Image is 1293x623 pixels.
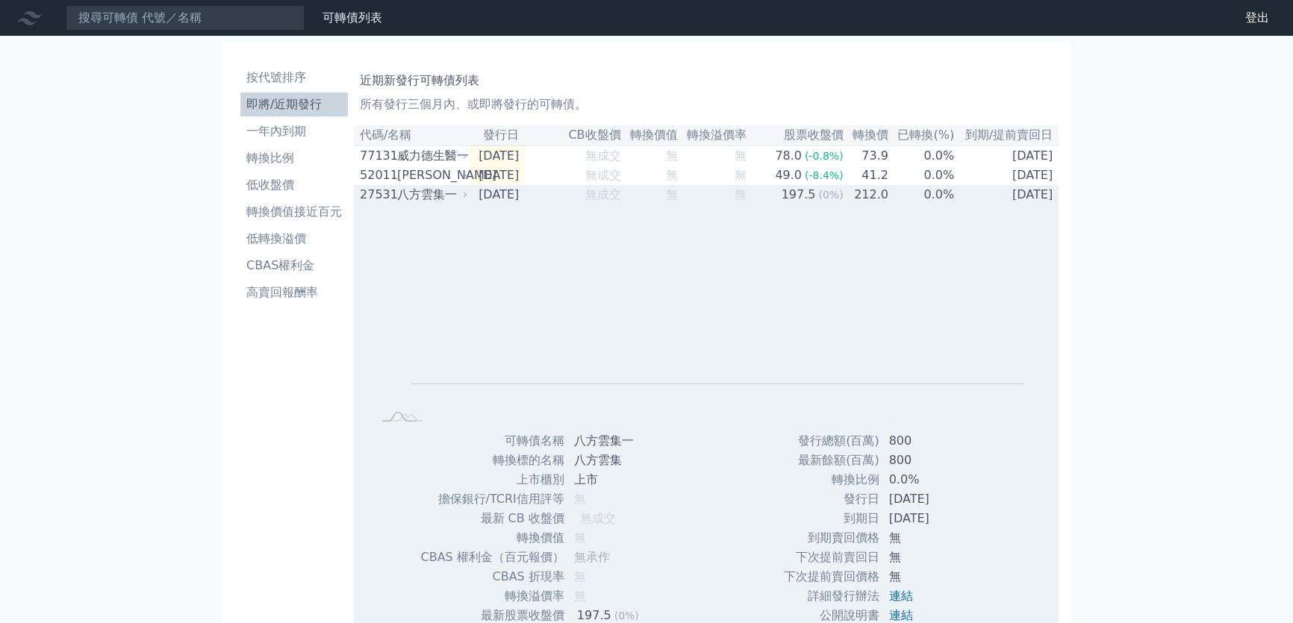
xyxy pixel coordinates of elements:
[580,511,616,525] span: 無成交
[735,168,747,182] span: 無
[360,166,393,184] div: 52011
[396,227,1024,405] g: Chart
[880,489,993,509] td: [DATE]
[880,567,993,586] td: 無
[805,150,844,162] span: (-0.8%)
[889,589,913,603] a: 連結
[470,145,525,166] td: [DATE]
[240,173,348,197] a: 低收盤價
[772,147,805,165] div: 78.0
[772,166,805,184] div: 49.0
[240,146,348,170] a: 轉換比例
[470,125,525,145] th: 發行日
[889,125,955,145] th: 已轉換(%)
[240,254,348,278] a: CBAS權利金
[805,169,844,181] span: (-8.4%)
[240,66,348,90] a: 按代號排序
[955,166,1059,185] td: [DATE]
[565,451,651,470] td: 八方雲集
[889,166,955,185] td: 0.0%
[1233,6,1281,30] a: 登出
[889,185,955,204] td: 0.0%
[735,187,747,201] span: 無
[1218,551,1293,623] div: 聊天小工具
[574,492,586,506] span: 無
[240,149,348,167] li: 轉換比例
[420,509,564,528] td: 最新 CB 收盤價
[574,569,586,583] span: 無
[844,145,888,166] td: 73.9
[679,125,748,145] th: 轉換溢價率
[420,451,564,470] td: 轉換標的名稱
[240,122,348,140] li: 一年內到期
[955,125,1059,145] th: 到期/提前賣回日
[420,489,564,509] td: 擔保銀行/TCRI信用評等
[420,586,564,606] td: 轉換溢價率
[565,470,651,489] td: 上市
[360,96,1053,113] p: 所有發行三個月內、或即將發行的可轉債。
[880,451,993,470] td: 800
[420,470,564,489] td: 上市櫃別
[844,185,888,204] td: 212.0
[783,528,880,548] td: 到期賣回價格
[844,125,888,145] th: 轉換價
[360,186,393,204] div: 27531
[622,125,679,145] th: 轉換價值
[735,148,747,163] span: 無
[818,189,843,201] span: (0%)
[470,166,525,185] td: [DATE]
[585,187,621,201] span: 無成交
[844,166,888,185] td: 41.2
[783,586,880,606] td: 詳細發行辦法
[585,148,621,163] span: 無成交
[240,203,348,221] li: 轉換價值接近百元
[240,230,348,248] li: 低轉換溢價
[240,284,348,301] li: 高賣回報酬率
[360,147,393,165] div: 77131
[323,10,382,25] a: 可轉債列表
[614,610,639,622] span: (0%)
[779,186,819,204] div: 197.5
[240,227,348,251] a: 低轉換溢價
[240,93,348,116] a: 即將/近期發行
[240,96,348,113] li: 即將/近期發行
[783,548,880,567] td: 下次提前賣回日
[955,185,1059,204] td: [DATE]
[666,187,678,201] span: 無
[783,489,880,509] td: 發行日
[66,5,305,31] input: 搜尋可轉債 代號／名稱
[880,470,993,489] td: 0.0%
[783,451,880,470] td: 最新餘額(百萬)
[574,550,610,564] span: 無承作
[240,119,348,143] a: 一年內到期
[565,431,651,451] td: 八方雲集一
[354,125,470,145] th: 代碼/名稱
[783,509,880,528] td: 到期日
[525,125,621,145] th: CB收盤價
[397,186,464,204] div: 八方雲集一
[397,166,464,184] div: [PERSON_NAME]
[880,431,993,451] td: 800
[880,548,993,567] td: 無
[783,431,880,451] td: 發行總額(百萬)
[880,528,993,548] td: 無
[420,548,564,567] td: CBAS 權利金（百元報價）
[574,589,586,603] span: 無
[585,168,621,182] span: 無成交
[783,567,880,586] td: 下次提前賣回價格
[889,145,955,166] td: 0.0%
[240,69,348,87] li: 按代號排序
[360,72,1053,90] h1: 近期新發行可轉債列表
[574,530,586,545] span: 無
[880,509,993,528] td: [DATE]
[397,147,464,165] div: 威力德生醫一
[420,528,564,548] td: 轉換價值
[666,148,678,163] span: 無
[955,145,1059,166] td: [DATE]
[420,431,564,451] td: 可轉債名稱
[470,185,525,204] td: [DATE]
[420,567,564,586] td: CBAS 折現率
[783,470,880,489] td: 轉換比例
[240,200,348,224] a: 轉換價值接近百元
[889,608,913,622] a: 連結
